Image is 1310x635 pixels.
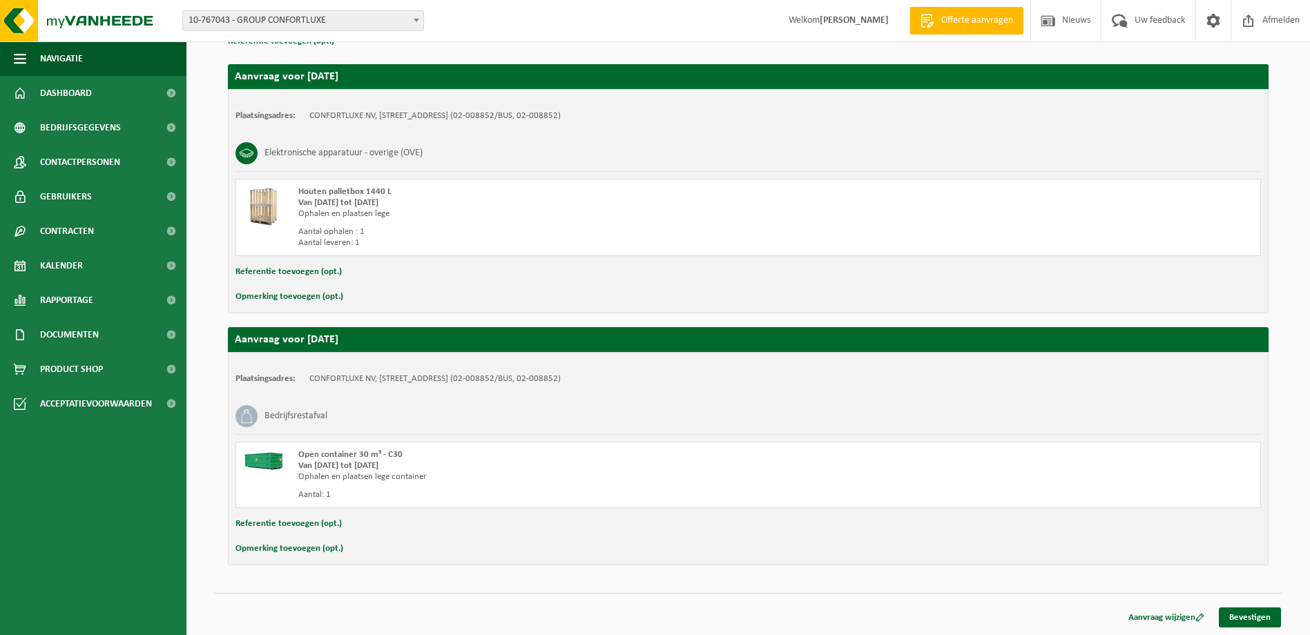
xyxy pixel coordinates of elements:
td: CONFORTLUXE NV, [STREET_ADDRESS] (02-008852/BUS, 02-008852) [309,110,561,121]
span: Contracten [40,214,94,248]
button: Referentie toevoegen (opt.) [235,263,342,281]
img: PB-WB-1440-WDN-00-00.png [243,186,285,228]
img: HK-XC-30-GN-00.png [243,449,285,470]
strong: Plaatsingsadres: [235,374,296,383]
button: Opmerking toevoegen (opt.) [235,540,343,558]
span: 10-767043 - GROUP CONFORTLUXE [182,10,424,31]
div: Aantal: 1 [298,489,804,500]
button: Referentie toevoegen (opt.) [235,515,342,533]
span: Rapportage [40,283,93,317]
td: CONFORTLUXE NV, [STREET_ADDRESS] (02-008852/BUS, 02-008852) [309,373,561,384]
strong: [PERSON_NAME] [820,15,889,26]
span: Open container 30 m³ - C30 [298,450,403,459]
span: Offerte aanvragen [938,14,1017,28]
div: Ophalen en plaatsen lege container [298,471,804,482]
span: Navigatie [40,41,83,76]
span: Bedrijfsgegevens [40,110,121,145]
a: Offerte aanvragen [909,7,1023,35]
strong: Plaatsingsadres: [235,111,296,120]
strong: Aanvraag voor [DATE] [235,334,338,345]
strong: Van [DATE] tot [DATE] [298,198,378,207]
button: Opmerking toevoegen (opt.) [235,288,343,306]
div: Aantal leveren: 1 [298,237,804,248]
span: Product Shop [40,352,103,387]
span: Dashboard [40,76,92,110]
span: Contactpersonen [40,145,120,179]
a: Aanvraag wijzigen [1118,607,1215,627]
div: Ophalen en plaatsen lege [298,208,804,219]
span: Acceptatievoorwaarden [40,387,152,421]
h3: Bedrijfsrestafval [264,405,327,427]
div: Aantal ophalen : 1 [298,226,804,237]
strong: Van [DATE] tot [DATE] [298,461,378,470]
span: Kalender [40,248,83,283]
span: Documenten [40,317,99,352]
strong: Aanvraag voor [DATE] [235,71,338,82]
span: 10-767043 - GROUP CONFORTLUXE [183,11,423,30]
span: Houten palletbox 1440 L [298,187,392,196]
h3: Elektronische apparatuur - overige (OVE) [264,142,423,164]
span: Gebruikers [40,179,92,214]
a: Bevestigen [1219,607,1281,627]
